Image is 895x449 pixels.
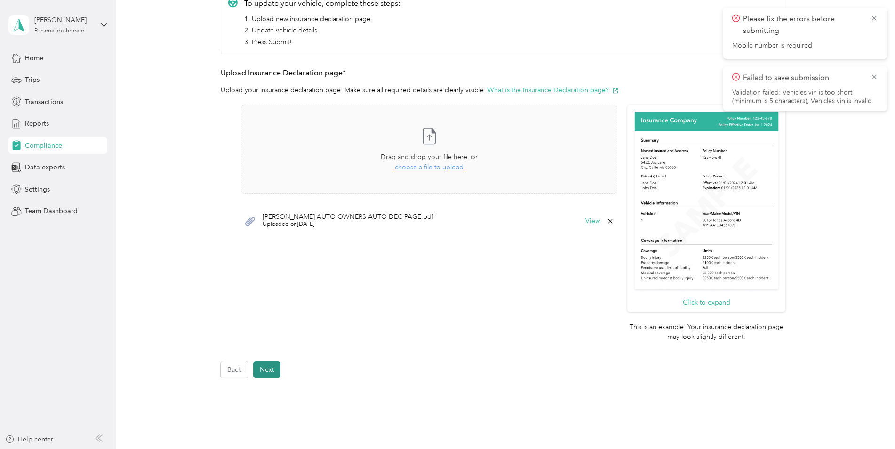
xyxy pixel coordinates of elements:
span: Uploaded on [DATE] [263,220,433,229]
p: Upload your insurance declaration page. Make sure all required details are clearly visible. [221,85,785,95]
div: [PERSON_NAME] [34,15,93,25]
li: 1. Upload new insurance declaration page [244,14,400,24]
span: Home [25,53,43,63]
span: [PERSON_NAME] AUTO OWNERS AUTO DEC PAGE.pdf [263,214,433,220]
span: Drag and drop your file here, orchoose a file to upload [241,105,617,193]
h3: Upload Insurance Declaration page* [221,67,785,79]
span: Team Dashboard [25,206,78,216]
button: Help center [5,434,53,444]
li: 3. Press Submit! [244,37,400,47]
img: Sample insurance declaration [632,110,781,292]
li: 2. Update vehicle details [244,25,400,35]
p: Failed to save submission [743,72,863,84]
span: Transactions [25,97,63,107]
span: Compliance [25,141,62,151]
button: Back [221,361,248,378]
button: View [585,218,600,224]
button: What is the Insurance Declaration page? [487,85,619,95]
span: Mobile number is required [732,41,878,50]
span: Reports [25,119,49,128]
span: choose a file to upload [395,163,463,171]
div: Personal dashboard [34,28,85,34]
iframe: Everlance-gr Chat Button Frame [842,396,895,449]
li: Validation failed: Vehicles vin is too short (minimum is 5 characters), Vehicles vin is invalid [732,88,878,105]
p: This is an example. Your insurance declaration page may look slightly different. [627,322,785,342]
span: Settings [25,184,50,194]
span: Data exports [25,162,65,172]
span: Drag and drop your file here, or [381,153,478,161]
span: Trips [25,75,40,85]
p: Please fix the errors before submitting [743,13,863,36]
button: Click to expand [683,297,730,307]
button: Next [253,361,280,378]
